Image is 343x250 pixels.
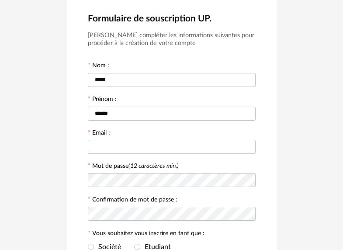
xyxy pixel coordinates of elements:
label: Confirmation de mot de passe : [88,197,177,205]
h2: Formulaire de souscription UP. [88,13,256,24]
label: Nom : [88,62,109,70]
h3: [PERSON_NAME] compléter les informations suivantes pour procéder à la création de votre compte [88,31,256,48]
label: Prénom : [88,96,117,104]
label: Email : [88,130,110,138]
label: Mot de passe [92,163,179,169]
label: Vous souhaitez vous inscrire en tant que : [88,230,204,238]
i: (12 caractères min.) [128,163,179,169]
